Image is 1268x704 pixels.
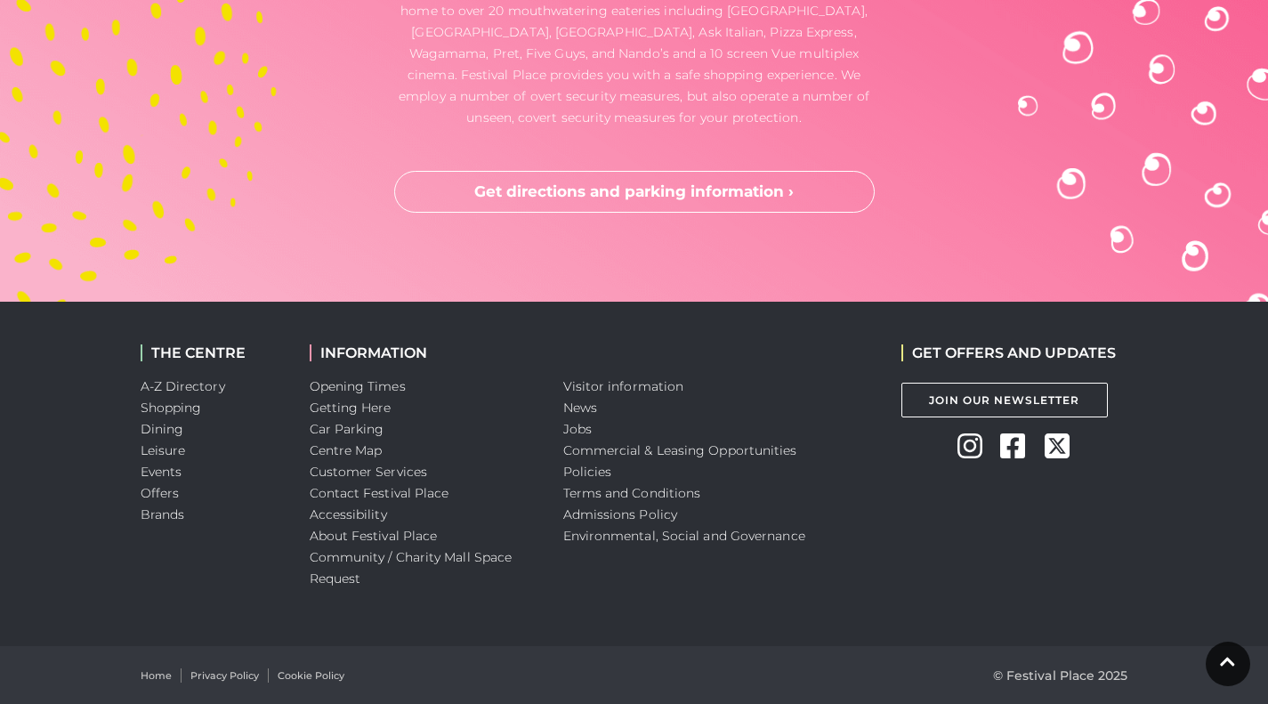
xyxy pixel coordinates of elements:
a: Opening Times [310,378,406,394]
a: Admissions Policy [563,506,678,522]
h2: GET OFFERS AND UPDATES [901,344,1116,361]
h2: THE CENTRE [141,344,283,361]
a: Community / Charity Mall Space Request [310,549,513,587]
a: Terms and Conditions [563,485,701,501]
a: Events [141,464,182,480]
a: Cookie Policy [278,668,344,684]
a: A-Z Directory [141,378,225,394]
a: Leisure [141,442,186,458]
a: Shopping [141,400,202,416]
a: Getting Here [310,400,392,416]
a: Commercial & Leasing Opportunities [563,442,797,458]
a: Centre Map [310,442,383,458]
a: Visitor information [563,378,684,394]
a: Accessibility [310,506,387,522]
a: About Festival Place [310,528,438,544]
a: Join Our Newsletter [901,383,1108,417]
a: Jobs [563,421,592,437]
a: Home [141,668,172,684]
p: © Festival Place 2025 [993,665,1128,686]
a: Policies [563,464,612,480]
a: Privacy Policy [190,668,259,684]
a: Get directions and parking information › [394,171,875,214]
h2: INFORMATION [310,344,537,361]
a: Contact Festival Place [310,485,449,501]
a: Environmental, Social and Governance [563,528,805,544]
a: Offers [141,485,180,501]
a: Car Parking [310,421,384,437]
a: Customer Services [310,464,428,480]
a: Brands [141,506,185,522]
a: News [563,400,597,416]
a: Dining [141,421,184,437]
